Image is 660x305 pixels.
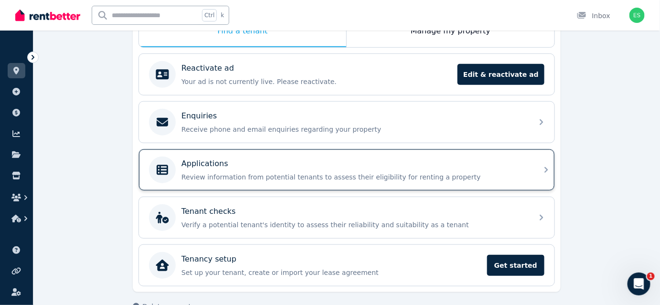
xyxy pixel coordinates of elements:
img: RentBetter [15,8,80,22]
p: Reactivate ad [181,63,234,74]
span: Edit & reactivate ad [458,64,544,85]
span: Get started [487,255,544,276]
div: Inbox [577,11,610,21]
img: Elaine Sheeley [629,8,645,23]
a: EnquiriesReceive phone and email enquiries regarding your property [139,102,554,143]
p: Tenancy setup [181,253,236,265]
p: Set up your tenant, create or import your lease agreement [181,268,481,277]
p: Receive phone and email enquiries regarding your property [181,125,527,134]
div: Manage my property [347,16,554,47]
iframe: Intercom live chat [628,273,650,295]
p: Your ad is not currently live. Please reactivate. [181,77,452,86]
p: Verify a potential tenant's identity to assess their reliability and suitability as a tenant [181,220,527,230]
a: Tenancy setupSet up your tenant, create or import your lease agreementGet started [139,245,554,286]
a: ApplicationsReview information from potential tenants to assess their eligibility for renting a p... [139,149,554,190]
a: Tenant checksVerify a potential tenant's identity to assess their reliability and suitability as ... [139,197,554,238]
p: Review information from potential tenants to assess their eligibility for renting a property [181,172,527,182]
a: Reactivate adYour ad is not currently live. Please reactivate.Edit & reactivate ad [139,54,554,95]
span: Ctrl [202,9,217,21]
span: k [221,11,224,19]
span: 1 [647,273,655,280]
p: Tenant checks [181,206,236,217]
p: Applications [181,158,228,169]
p: Enquiries [181,110,217,122]
div: Find a tenant [139,16,346,47]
